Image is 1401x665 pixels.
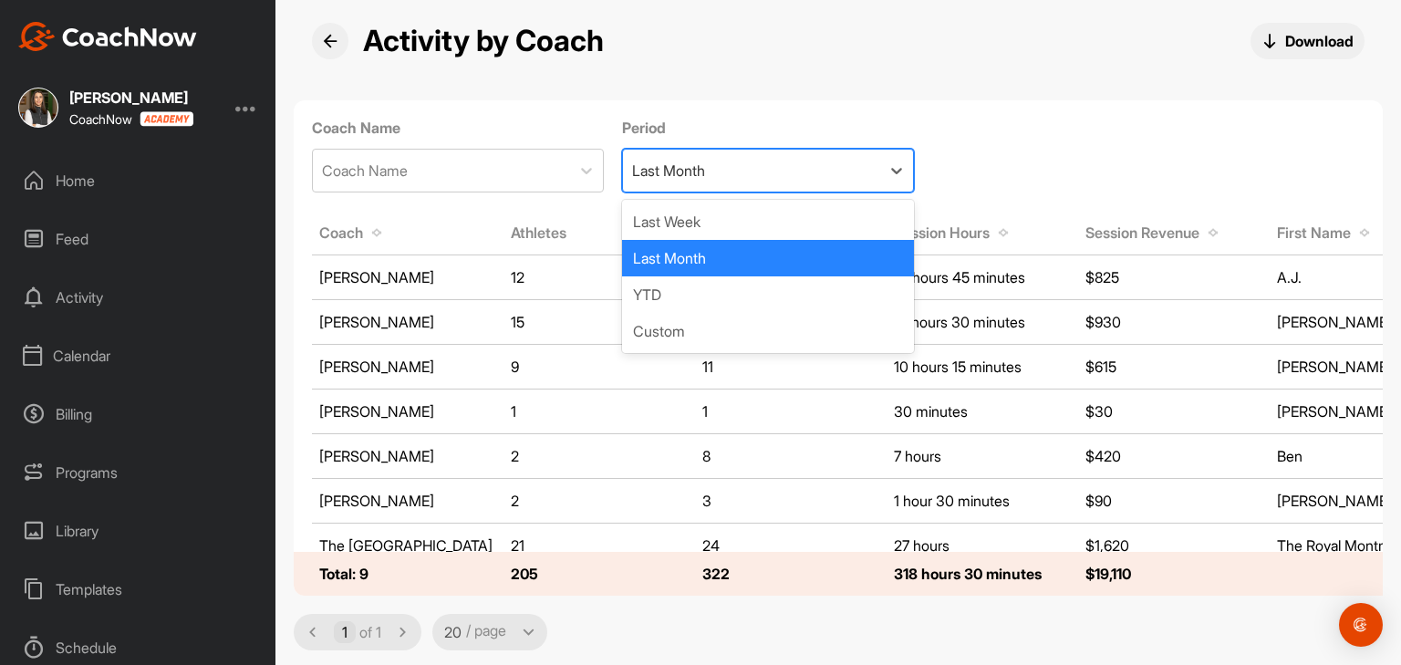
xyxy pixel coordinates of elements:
th: Athletes [503,211,695,255]
div: Feed [10,216,267,262]
td: 15 [503,302,695,343]
h1: Activity by Coach [363,23,604,59]
img: square_318c742b3522fe015918cc0bd9a1d0e8.jpg [18,88,58,128]
p: Download [1285,32,1354,51]
td: 21 [503,525,695,566]
td: 3 [695,481,887,522]
td: 322 [695,554,887,595]
td: 8 [695,436,887,477]
span: First Name [1277,223,1351,243]
div: Last Week [622,203,914,240]
td: $19,110 [1078,554,1270,595]
div: Templates [10,566,267,612]
div: Home [10,158,267,203]
div: Programs [10,450,267,495]
div: Library [10,508,267,554]
span: Session Hours [894,223,990,243]
div: Calendar [10,333,267,379]
td: $90 [1078,481,1270,522]
span: Coach [319,223,363,243]
td: 205 [503,554,695,595]
td: 2 [503,481,695,522]
div: CoachNow [69,111,193,127]
td: 13 hours 45 minutes [887,257,1078,298]
td: The [GEOGRAPHIC_DATA] [312,525,503,566]
td: 1 hour 30 minutes [887,481,1078,522]
td: 27 hours [887,525,1078,566]
div: Activity [10,275,267,320]
p: of [359,623,372,642]
td: 10 hours 15 minutes [887,347,1078,388]
td: [PERSON_NAME] [312,391,503,432]
td: 1 [503,391,695,432]
td: 9 [503,347,695,388]
div: [PERSON_NAME] [69,90,193,105]
td: 30 minutes [887,391,1078,432]
td: [PERSON_NAME] [312,302,503,343]
td: 318 hours 30 minutes [887,554,1078,595]
td: [PERSON_NAME] [312,481,503,522]
div: Billing [10,391,267,437]
span: Session Revenue [1085,223,1199,243]
div: Period [622,119,914,138]
p: / page [466,621,506,640]
td: 7 hours [887,436,1078,477]
p: 1 [376,623,381,642]
div: YTD [622,276,914,313]
div: Coach Name [322,161,408,181]
td: [PERSON_NAME] [312,436,503,477]
div: Last Month [632,161,705,181]
div: Coach Name [312,119,604,138]
td: $1,620 [1078,525,1270,566]
div: Last Month [622,240,914,276]
td: 24 [695,525,887,566]
div: Open Intercom Messenger [1339,603,1383,647]
td: Total: 9 [312,554,503,595]
td: 12 [503,257,695,298]
img: CoachNow acadmey [140,111,193,127]
td: $930 [1078,302,1270,343]
td: 2 [503,436,695,477]
button: Download [1251,23,1365,59]
td: [PERSON_NAME] [312,347,503,388]
td: 11 [695,347,887,388]
td: $825 [1078,257,1270,298]
td: $30 [1078,391,1270,432]
td: [PERSON_NAME] [312,257,503,298]
img: CoachNow [18,22,197,51]
div: Custom [622,313,914,349]
td: $420 [1078,436,1270,477]
td: 15 hours 30 minutes [887,302,1078,343]
td: $615 [1078,347,1270,388]
td: 1 [695,391,887,432]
